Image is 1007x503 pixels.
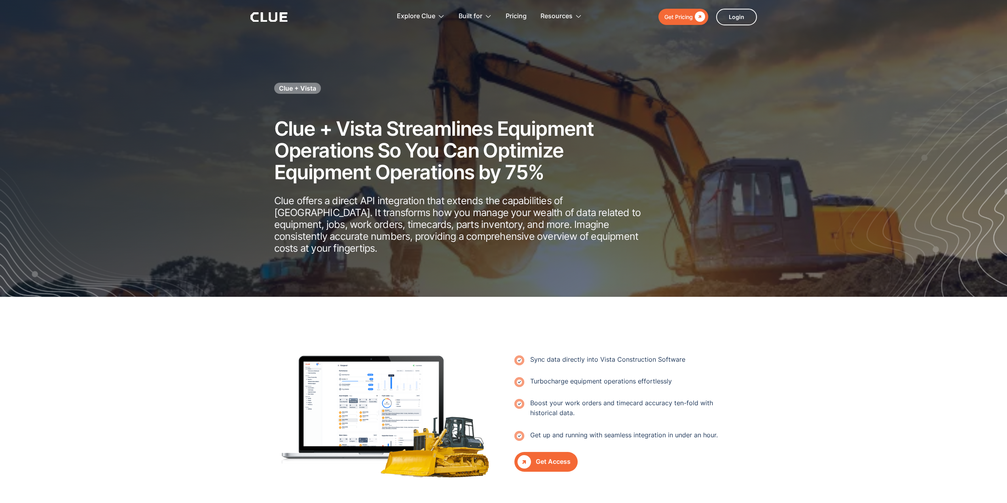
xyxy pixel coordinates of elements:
[693,12,705,22] div: 
[658,9,708,25] a: Get Pricing
[530,430,718,440] p: Get up and running with seamless integration in under an hour.
[514,452,578,472] a: Get Access
[270,340,493,486] img: clue outgood performance dashboard interface on screen
[279,84,316,93] h1: Clue + Vista
[540,4,582,29] div: Resources
[536,457,571,467] div: Get Access
[274,118,650,183] h2: Clue + Vista Streamlines Equipment Operations So You Can Optimize Equipment Operations by 75%
[397,4,445,29] div: Explore Clue
[514,431,524,441] img: Icon of a checkmark in a circle.
[664,12,693,22] div: Get Pricing
[716,9,757,25] a: Login
[514,377,524,387] img: Icon of a checkmark in a circle.
[530,376,672,386] p: Turbocharge equipment operations effortlessly
[832,62,1007,297] img: Construction fleet management software
[274,195,650,254] p: Clue offers a direct API integration that extends the capabilities of [GEOGRAPHIC_DATA]. It trans...
[540,4,573,29] div: Resources
[530,398,737,418] p: Boost your work orders and timecard accuracy ten-fold with historical data.
[506,4,527,29] a: Pricing
[518,455,531,469] div: 
[459,4,482,29] div: Built for
[514,355,524,365] img: Icon of a checkmark in a circle.
[459,4,492,29] div: Built for
[397,4,435,29] div: Explore Clue
[514,399,524,409] img: Icon of a checkmark in a circle.
[530,355,685,364] p: Sync data directly into Vista Construction Software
